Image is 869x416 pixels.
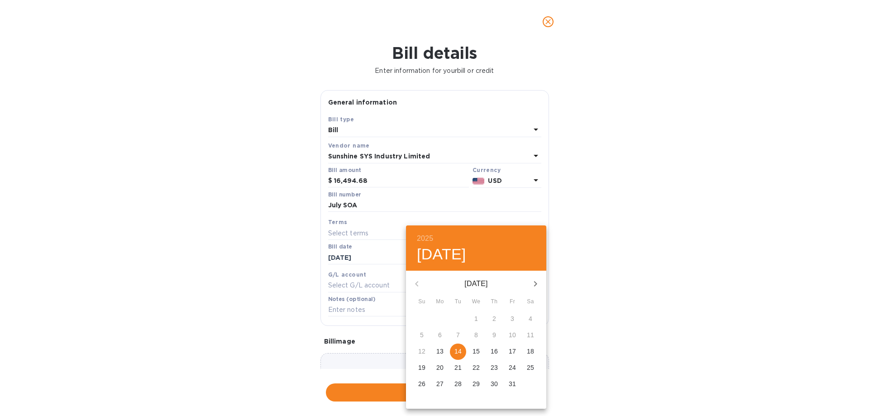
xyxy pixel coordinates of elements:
[428,278,525,289] p: [DATE]
[454,347,462,356] p: 14
[436,347,444,356] p: 13
[522,297,539,306] span: Sa
[473,363,480,372] p: 22
[450,360,466,376] button: 21
[509,363,516,372] p: 24
[414,297,430,306] span: Su
[450,376,466,392] button: 28
[468,297,484,306] span: We
[486,376,502,392] button: 30
[436,379,444,388] p: 27
[504,344,520,360] button: 17
[473,379,480,388] p: 29
[504,376,520,392] button: 31
[468,360,484,376] button: 22
[418,379,425,388] p: 26
[454,363,462,372] p: 21
[509,379,516,388] p: 31
[432,360,448,376] button: 20
[527,347,534,356] p: 18
[468,376,484,392] button: 29
[432,344,448,360] button: 13
[432,297,448,306] span: Mo
[491,347,498,356] p: 16
[418,363,425,372] p: 19
[436,363,444,372] p: 20
[468,344,484,360] button: 15
[454,379,462,388] p: 28
[504,297,520,306] span: Fr
[414,376,430,392] button: 26
[491,363,498,372] p: 23
[491,379,498,388] p: 30
[417,232,433,245] button: 2025
[527,363,534,372] p: 25
[450,297,466,306] span: Tu
[504,360,520,376] button: 24
[450,344,466,360] button: 14
[486,297,502,306] span: Th
[432,376,448,392] button: 27
[417,245,466,264] button: [DATE]
[414,360,430,376] button: 19
[509,347,516,356] p: 17
[473,347,480,356] p: 15
[522,344,539,360] button: 18
[486,344,502,360] button: 16
[486,360,502,376] button: 23
[522,360,539,376] button: 25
